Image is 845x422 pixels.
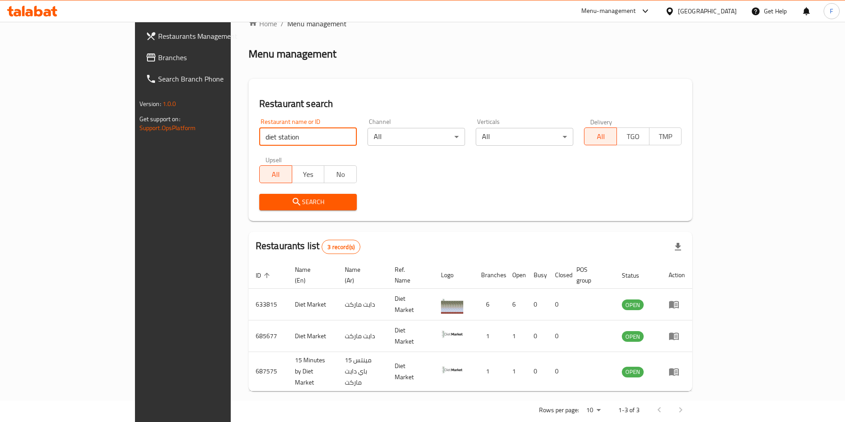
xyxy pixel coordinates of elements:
img: Diet Market [441,291,463,314]
input: Search for restaurant name or ID.. [259,128,357,146]
a: Support.OpsPlatform [139,122,196,134]
td: دايت ماركت [338,320,388,352]
p: Rows per page: [539,405,579,416]
div: Menu [669,331,685,341]
h2: Restaurant search [259,97,682,111]
h2: Restaurants list [256,239,360,254]
span: All [588,130,613,143]
div: Total records count [322,240,360,254]
td: Diet Market [388,352,434,391]
div: Rows per page: [583,404,604,417]
div: All [367,128,465,146]
span: Ref. Name [395,264,423,286]
span: 3 record(s) [322,243,360,251]
button: Yes [292,165,325,183]
td: دايت ماركت [338,289,388,320]
li: / [281,18,284,29]
span: TGO [620,130,646,143]
td: 0 [548,320,569,352]
span: All [263,168,289,181]
span: Menu management [287,18,347,29]
div: [GEOGRAPHIC_DATA] [678,6,737,16]
button: All [584,127,617,145]
span: Get support on: [139,113,180,125]
span: OPEN [622,332,644,342]
th: Busy [527,262,548,289]
button: TGO [616,127,649,145]
td: Diet Market [288,289,338,320]
a: Restaurants Management [139,25,276,47]
span: TMP [653,130,678,143]
td: 6 [505,289,527,320]
span: Name (Ar) [345,264,377,286]
span: Yes [296,168,321,181]
span: Search [266,197,350,208]
div: Menu-management [581,6,636,16]
td: 0 [548,352,569,391]
p: 1-3 of 3 [618,405,640,416]
span: Branches [158,52,269,63]
td: 6 [474,289,505,320]
img: 15 Minutes by Diet Market [441,359,463,381]
th: Open [505,262,527,289]
img: Diet Market [441,323,463,345]
span: 1.0.0 [163,98,176,110]
th: Logo [434,262,474,289]
td: 1 [474,320,505,352]
td: Diet Market [288,320,338,352]
td: 15 مينتس باي دايت ماركت [338,352,388,391]
td: 1 [505,352,527,391]
th: Closed [548,262,569,289]
td: 15 Minutes by Diet Market [288,352,338,391]
nav: breadcrumb [249,18,693,29]
span: POS group [576,264,604,286]
td: Diet Market [388,289,434,320]
td: 1 [505,320,527,352]
span: OPEN [622,367,644,377]
span: Name (En) [295,264,327,286]
td: Diet Market [388,320,434,352]
button: TMP [649,127,682,145]
div: Export file [667,236,689,258]
span: ID [256,270,273,281]
button: All [259,165,292,183]
td: 0 [527,320,548,352]
td: 1 [474,352,505,391]
th: Action [661,262,692,289]
td: 0 [527,289,548,320]
span: Status [622,270,651,281]
span: Version: [139,98,161,110]
table: enhanced table [249,262,693,391]
a: Branches [139,47,276,68]
td: 0 [548,289,569,320]
span: Search Branch Phone [158,74,269,84]
th: Branches [474,262,505,289]
div: Menu [669,366,685,377]
a: Search Branch Phone [139,68,276,90]
div: All [476,128,573,146]
span: OPEN [622,300,644,310]
label: Upsell [265,156,282,163]
button: Search [259,194,357,210]
h2: Menu management [249,47,336,61]
td: 0 [527,352,548,391]
span: F [830,6,833,16]
div: Menu [669,299,685,310]
span: Restaurants Management [158,31,269,41]
label: Delivery [590,119,612,125]
button: No [324,165,357,183]
span: No [328,168,353,181]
